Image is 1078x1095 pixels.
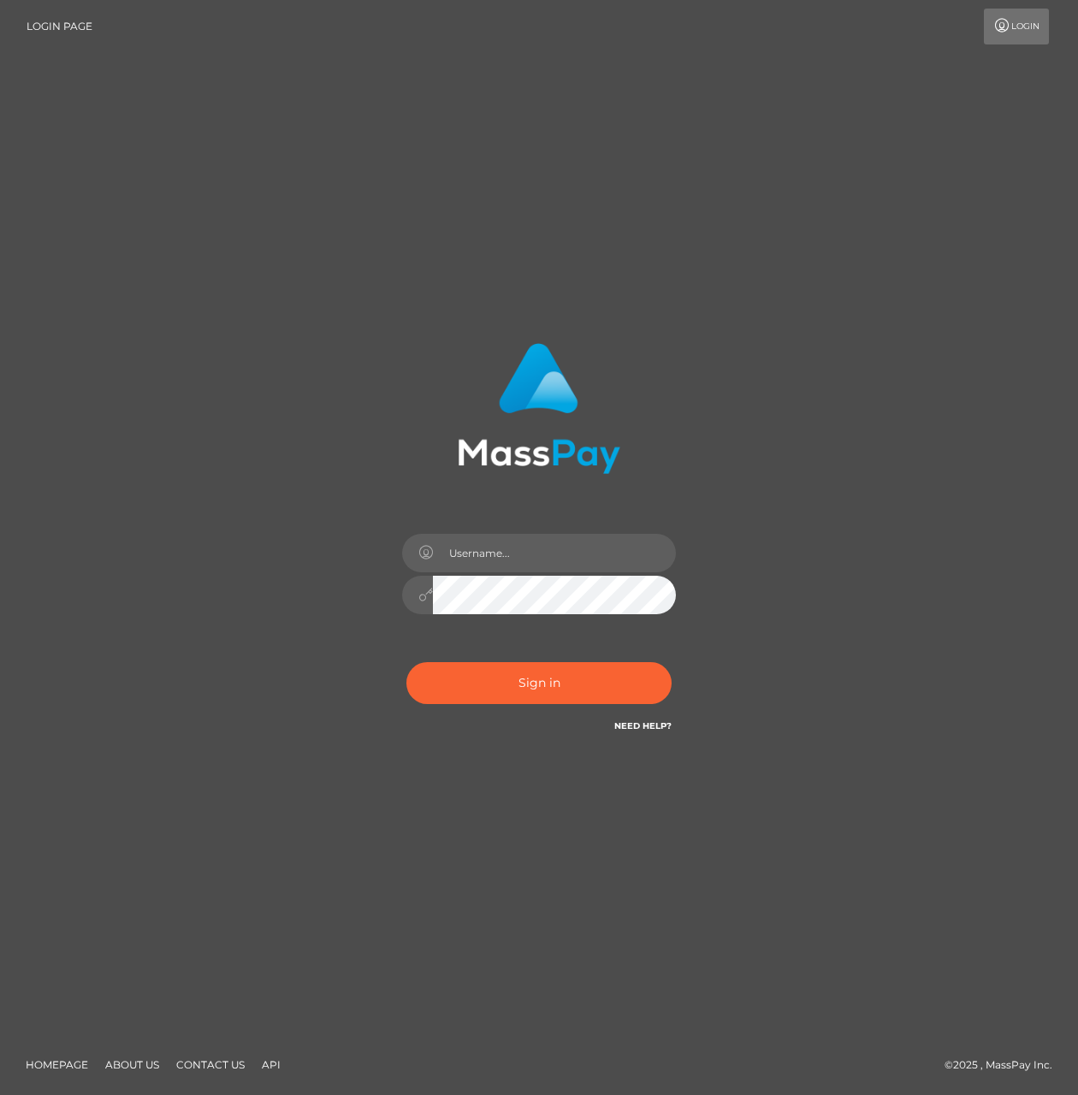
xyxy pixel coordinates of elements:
[458,343,620,474] img: MassPay Login
[406,662,672,704] button: Sign in
[255,1051,287,1078] a: API
[614,720,672,731] a: Need Help?
[98,1051,166,1078] a: About Us
[169,1051,252,1078] a: Contact Us
[984,9,1049,44] a: Login
[27,9,92,44] a: Login Page
[945,1056,1065,1074] div: © 2025 , MassPay Inc.
[19,1051,95,1078] a: Homepage
[433,534,676,572] input: Username...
